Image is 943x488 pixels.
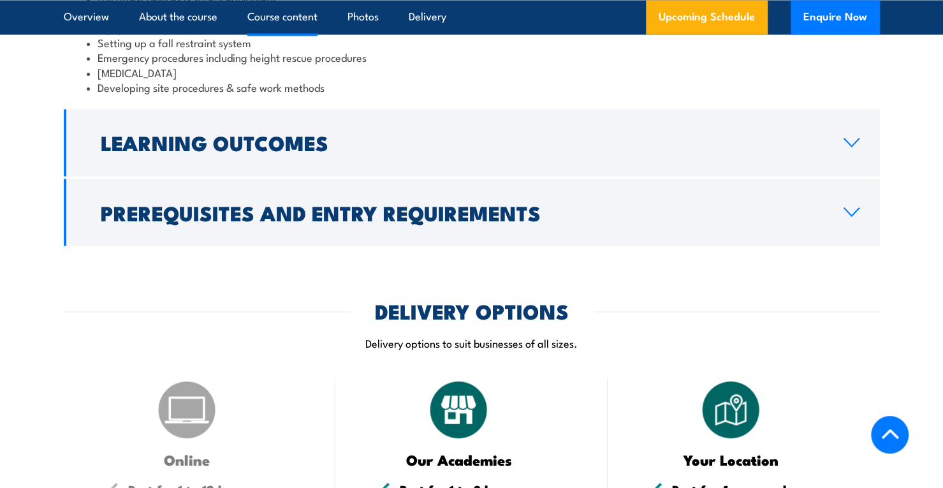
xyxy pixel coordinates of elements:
[87,35,857,50] li: Setting up a fall restraint system
[375,301,569,319] h2: DELIVERY OPTIONS
[101,133,823,151] h2: Learning Outcomes
[87,65,857,80] li: [MEDICAL_DATA]
[367,452,550,466] h3: Our Academies
[64,335,880,350] p: Delivery options to suit businesses of all sizes.
[87,50,857,64] li: Emergency procedures including height rescue procedures
[101,203,823,221] h2: Prerequisites and Entry Requirements
[87,80,857,94] li: Developing site procedures & safe work methods
[640,452,822,466] h3: Your Location
[96,452,279,466] h3: Online
[64,109,880,176] a: Learning Outcomes
[64,179,880,246] a: Prerequisites and Entry Requirements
